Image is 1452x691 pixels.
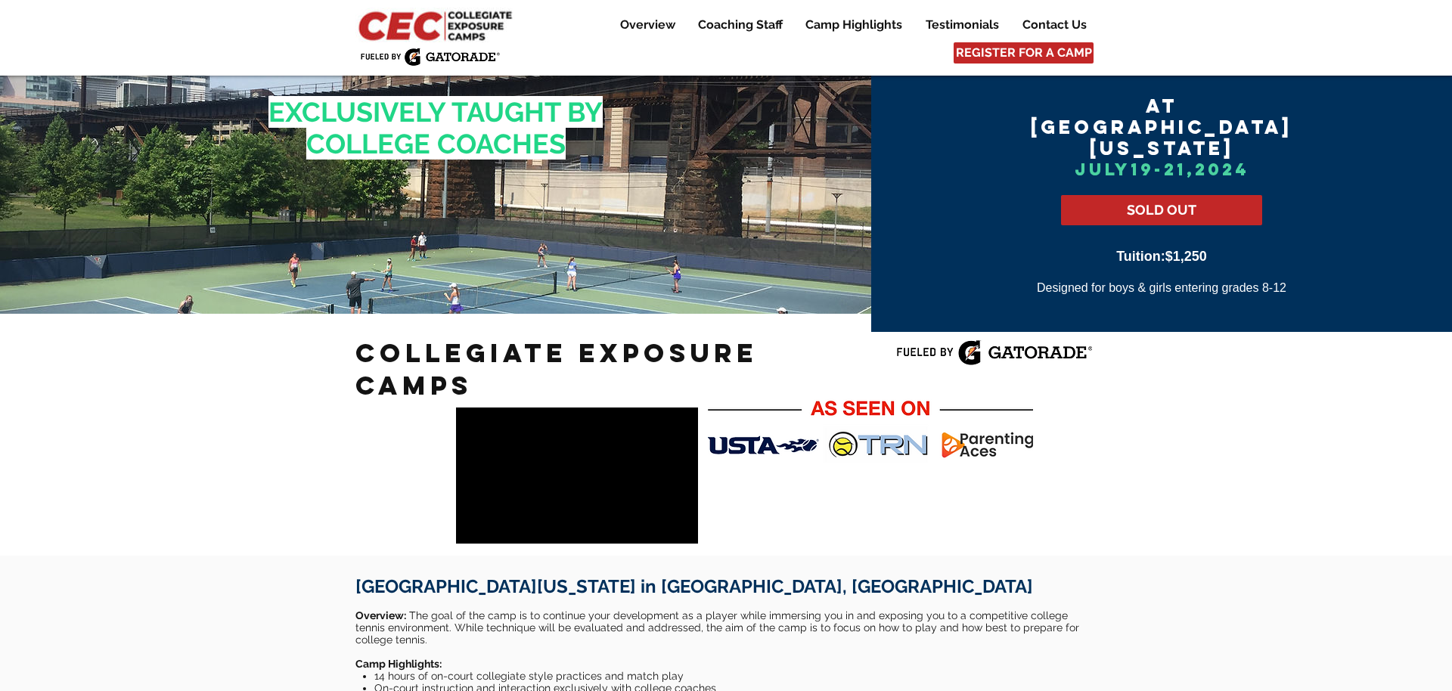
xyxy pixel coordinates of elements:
span: Overview: [355,609,406,621]
a: REGISTER FOR A CAMP [954,42,1094,64]
p: Contact Us [1015,16,1094,34]
img: Fueled by Gatorade.png [360,48,500,66]
span: 14 hours of on-court collegiate style practices and match play [374,670,684,682]
span: SOLD OUT [1127,200,1196,219]
a: SOLD OUT [1061,195,1262,225]
p: Coaching Staff [690,16,790,34]
span: Camp Highlights: [355,658,442,670]
span: REGISTER FOR A CAMP [956,45,1092,61]
p: Overview [613,16,683,34]
span: ​ The goal of the camp is to continue your development as a player while immersing you in and exp... [355,609,1079,646]
span: EXCLUSIVELY TAUGHT BY COLLEGE COACHES [268,96,603,160]
span: 19 [1131,159,1154,180]
a: Camp Highlights [794,16,914,34]
span: Designed for boys & girls entering grades 8-12 [1037,281,1286,294]
a: Overview [609,16,686,34]
span: [GEOGRAPHIC_DATA][US_STATE] in [GEOGRAPHIC_DATA], [GEOGRAPHIC_DATA] [355,575,1033,597]
span: -21,2024 [1154,159,1249,180]
a: Coaching Staff [687,16,793,34]
img: CEC Logo Primary_edited.jpg [355,8,519,42]
span: July [1075,159,1131,180]
a: Contact Us [1011,16,1097,34]
img: As Seen On CEC_V2 2_24_22.png [708,395,1033,463]
a: Testimonials [914,16,1010,34]
img: Fueled by Gatorade.png [896,339,1092,366]
span: AT [GEOGRAPHIC_DATA][US_STATE] [1031,94,1292,160]
span: Collegiate Exposure Camps [355,336,758,401]
p: Camp Highlights [798,16,910,34]
p: Testimonials [918,16,1007,34]
span: Tuition: [1116,249,1165,264]
span: $1,250 [1165,249,1207,264]
nav: Site [597,16,1097,34]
